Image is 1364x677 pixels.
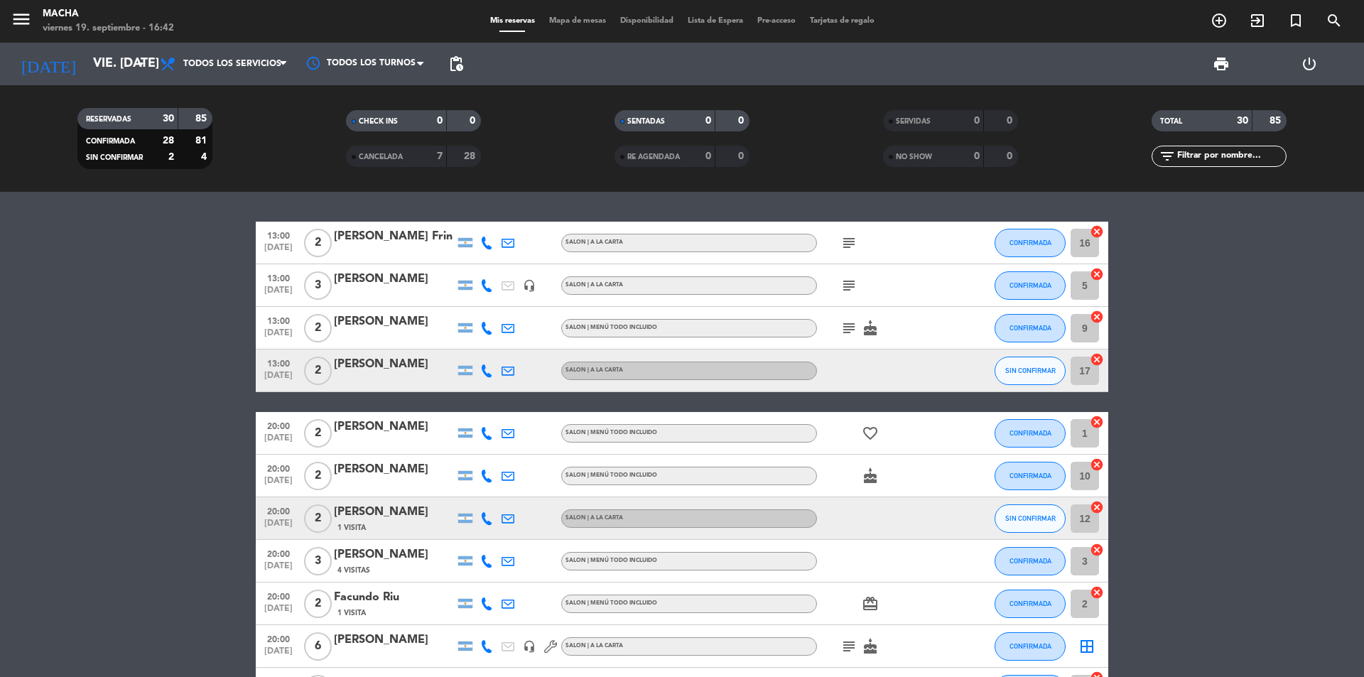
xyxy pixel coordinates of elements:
[261,545,296,561] span: 20:00
[1211,12,1228,29] i: add_circle_outline
[738,151,747,161] strong: 0
[337,522,366,534] span: 1 Visita
[862,320,879,337] i: cake
[261,286,296,302] span: [DATE]
[862,638,879,655] i: cake
[995,504,1066,533] button: SIN CONFIRMAR
[464,151,478,161] strong: 28
[995,632,1066,661] button: CONFIRMADA
[183,59,281,69] span: Todos los servicios
[840,638,857,655] i: subject
[11,9,32,35] button: menu
[995,419,1066,448] button: CONFIRMADA
[11,9,32,30] i: menu
[1249,12,1266,29] i: exit_to_app
[974,116,980,126] strong: 0
[1090,457,1104,472] i: cancel
[304,462,332,490] span: 2
[1090,585,1104,600] i: cancel
[1090,500,1104,514] i: cancel
[1287,12,1304,29] i: turned_in_not
[304,271,332,300] span: 3
[627,153,680,161] span: RE AGENDADA
[1078,638,1095,655] i: border_all
[261,433,296,450] span: [DATE]
[565,643,623,649] span: SALON | A LA CARTA
[437,151,443,161] strong: 7
[261,476,296,492] span: [DATE]
[1176,148,1286,164] input: Filtrar por nombre...
[43,7,174,21] div: Macha
[261,561,296,578] span: [DATE]
[86,154,143,161] span: SIN CONFIRMAR
[261,312,296,328] span: 13:00
[565,325,657,330] span: SALON | MENÚ TODO INCLUIDO
[862,467,879,484] i: cake
[261,371,296,387] span: [DATE]
[1160,118,1182,125] span: TOTAL
[261,269,296,286] span: 13:00
[995,590,1066,618] button: CONFIRMADA
[840,277,857,294] i: subject
[1090,267,1104,281] i: cancel
[1090,224,1104,239] i: cancel
[1326,12,1343,29] i: search
[304,314,332,342] span: 2
[304,419,332,448] span: 2
[1159,148,1176,165] i: filter_list
[1010,642,1051,650] span: CONFIRMADA
[261,460,296,476] span: 20:00
[995,357,1066,385] button: SIN CONFIRMAR
[261,519,296,535] span: [DATE]
[334,588,455,607] div: Facundo Riu
[334,313,455,331] div: [PERSON_NAME]
[1090,543,1104,557] i: cancel
[995,271,1066,300] button: CONFIRMADA
[359,153,403,161] span: CANCELADA
[523,279,536,292] i: headset_mic
[195,114,210,124] strong: 85
[565,558,657,563] span: SALON | MENÚ TODO INCLUIDO
[565,472,657,478] span: SALON | MENÚ TODO INCLUIDO
[359,118,398,125] span: CHECK INS
[11,48,86,80] i: [DATE]
[862,595,879,612] i: card_giftcard
[974,151,980,161] strong: 0
[304,590,332,618] span: 2
[840,234,857,251] i: subject
[132,55,149,72] i: arrow_drop_down
[334,546,455,564] div: [PERSON_NAME]
[261,646,296,663] span: [DATE]
[1010,239,1051,247] span: CONFIRMADA
[261,328,296,345] span: [DATE]
[1213,55,1230,72] span: print
[705,116,711,126] strong: 0
[627,118,665,125] span: SENTADAS
[1301,55,1318,72] i: power_settings_new
[565,367,623,373] span: SALON | A LA CARTA
[565,282,623,288] span: SALON | A LA CARTA
[448,55,465,72] span: pending_actions
[1090,352,1104,367] i: cancel
[163,114,174,124] strong: 30
[995,462,1066,490] button: CONFIRMADA
[334,631,455,649] div: [PERSON_NAME]
[1005,367,1056,374] span: SIN CONFIRMAR
[565,600,657,606] span: SALON | MENÚ TODO INCLUIDO
[803,17,882,25] span: Tarjetas de regalo
[334,460,455,479] div: [PERSON_NAME]
[261,502,296,519] span: 20:00
[523,640,536,653] i: headset_mic
[1090,310,1104,324] i: cancel
[1270,116,1284,126] strong: 85
[437,116,443,126] strong: 0
[334,227,455,246] div: [PERSON_NAME] Frin
[86,116,131,123] span: RESERVADAS
[1005,514,1056,522] span: SIN CONFIRMAR
[1007,151,1015,161] strong: 0
[995,547,1066,575] button: CONFIRMADA
[337,607,366,619] span: 1 Visita
[304,357,332,385] span: 2
[261,630,296,646] span: 20:00
[483,17,542,25] span: Mis reservas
